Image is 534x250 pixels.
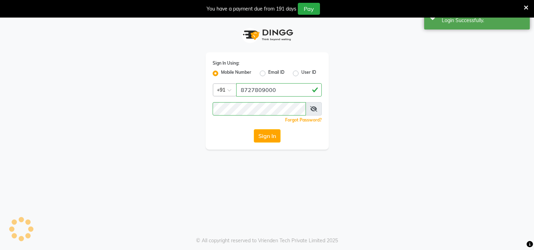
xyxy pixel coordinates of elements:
img: logo1.svg [239,25,295,45]
div: You have a payment due from 191 days [207,5,296,13]
input: Username [236,83,322,97]
label: Sign In Using: [213,60,239,66]
button: Sign In [254,129,281,143]
button: Pay [298,3,320,15]
div: Login Successfully. [442,17,524,24]
input: Username [213,102,306,116]
label: Email ID [268,69,284,78]
label: Mobile Number [221,69,251,78]
a: Forgot Password? [285,117,322,123]
label: User ID [301,69,316,78]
